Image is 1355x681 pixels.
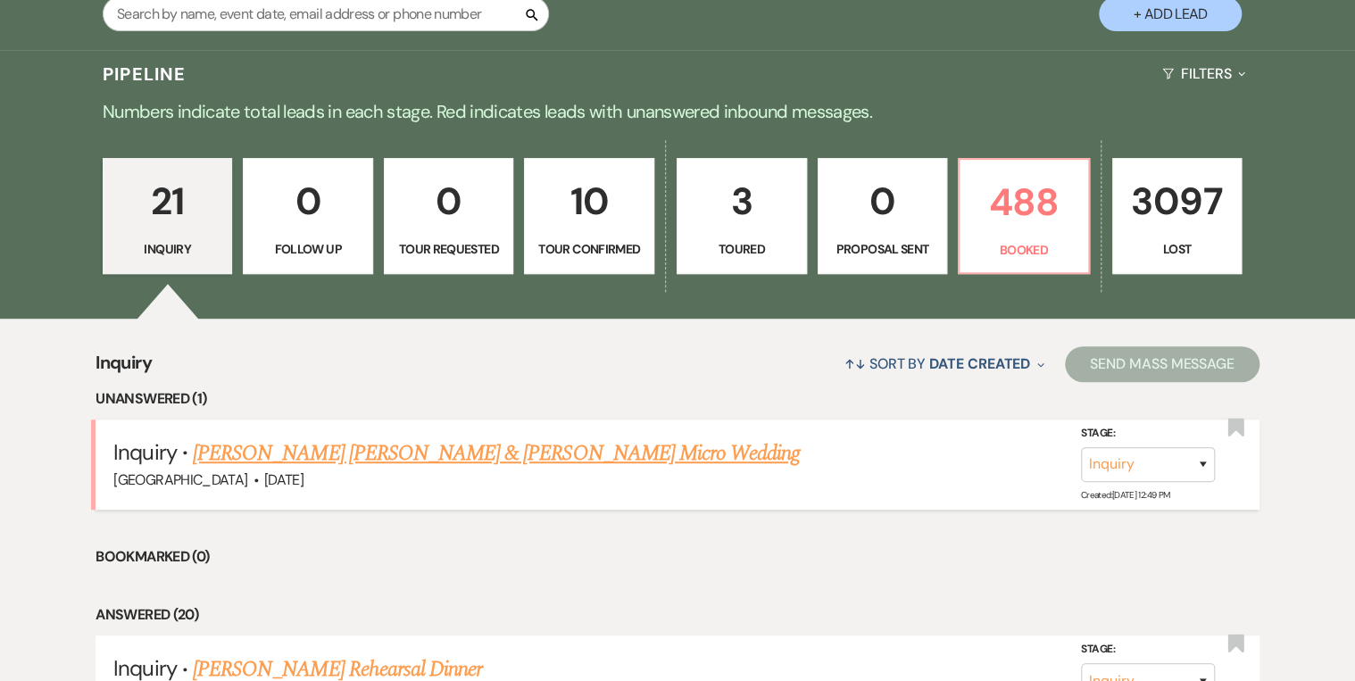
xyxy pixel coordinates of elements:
[818,158,948,274] a: 0Proposal Sent
[1081,640,1215,660] label: Stage:
[844,354,866,373] span: ↑↓
[96,603,1259,627] li: Answered (20)
[96,387,1259,411] li: Unanswered (1)
[254,171,362,231] p: 0
[1124,239,1231,259] p: Lost
[536,239,643,259] p: Tour Confirmed
[1081,489,1169,501] span: Created: [DATE] 12:49 PM
[113,438,176,466] span: Inquiry
[970,172,1077,232] p: 488
[677,158,807,274] a: 3Toured
[113,470,247,489] span: [GEOGRAPHIC_DATA]
[103,62,187,87] h3: Pipeline
[688,239,795,259] p: Toured
[929,354,1030,373] span: Date Created
[264,470,303,489] span: [DATE]
[1081,424,1215,444] label: Stage:
[1065,346,1259,382] button: Send Mass Message
[114,239,221,259] p: Inquiry
[193,437,800,469] a: [PERSON_NAME] [PERSON_NAME] & [PERSON_NAME] Micro Wedding
[688,171,795,231] p: 3
[1155,50,1252,97] button: Filters
[243,158,373,274] a: 0Follow Up
[1112,158,1243,274] a: 3097Lost
[829,171,936,231] p: 0
[114,171,221,231] p: 21
[96,545,1259,569] li: Bookmarked (0)
[254,239,362,259] p: Follow Up
[103,158,233,274] a: 21Inquiry
[536,171,643,231] p: 10
[970,240,1077,260] p: Booked
[384,158,514,274] a: 0Tour Requested
[837,340,1052,387] button: Sort By Date Created
[958,158,1090,274] a: 488Booked
[35,97,1320,126] p: Numbers indicate total leads in each stage. Red indicates leads with unanswered inbound messages.
[395,239,503,259] p: Tour Requested
[829,239,936,259] p: Proposal Sent
[524,158,654,274] a: 10Tour Confirmed
[395,171,503,231] p: 0
[96,349,152,387] span: Inquiry
[1124,171,1231,231] p: 3097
